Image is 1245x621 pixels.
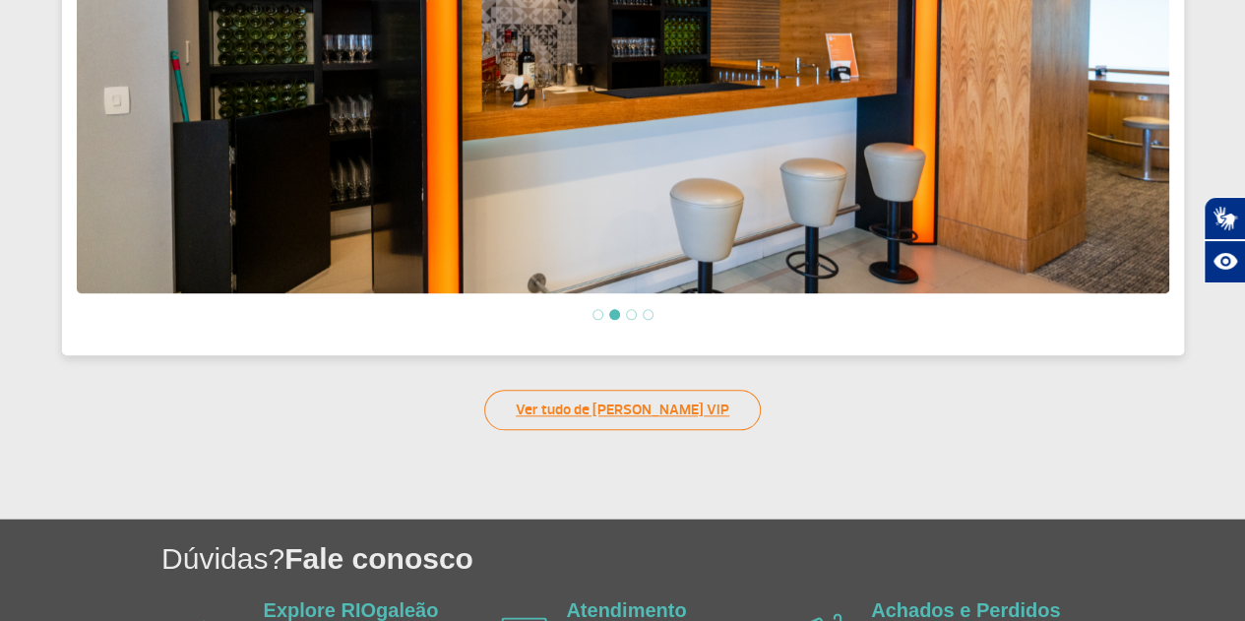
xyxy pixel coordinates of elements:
[1204,240,1245,283] button: Abrir recursos assistivos.
[484,390,761,430] a: Ver tudo de [PERSON_NAME] VIP
[1204,197,1245,240] button: Abrir tradutor de língua de sinais.
[264,599,439,621] a: Explore RIOgaleão
[566,599,686,621] a: Atendimento
[871,599,1060,621] a: Achados e Perdidos
[161,538,1245,579] h1: Dúvidas?
[284,542,473,575] span: Fale conosco
[1204,197,1245,283] div: Plugin de acessibilidade da Hand Talk.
